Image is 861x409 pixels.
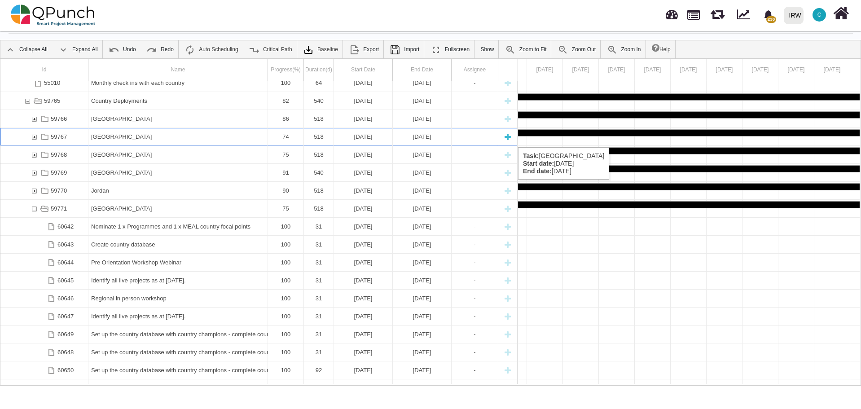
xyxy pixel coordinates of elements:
[271,254,301,271] div: 100
[0,110,518,128] div: Task: Albania Start date: 01-08-2024 End date: 31-12-2025
[501,110,514,128] div: New task
[0,128,88,145] div: 59767
[0,218,88,235] div: 60642
[91,146,265,163] div: [GEOGRAPHIC_DATA]
[393,182,452,199] div: 31-12-2025
[58,44,69,55] img: ic_expand_all_24.71e1805.png
[337,236,390,253] div: [DATE]
[454,272,495,289] div: -
[501,74,514,92] div: New task
[758,0,780,29] a: bell fill230
[88,110,268,128] div: Albania
[91,236,265,253] div: Create country database
[271,218,301,235] div: 100
[51,164,67,181] div: 59769
[501,290,514,307] div: New task
[271,164,301,181] div: 91
[349,44,360,55] img: ic_export_24.4e1404f.png
[337,92,390,110] div: [DATE]
[271,272,301,289] div: 100
[268,128,304,145] div: 74
[334,218,393,235] div: 01-08-2024
[764,10,773,20] svg: bell fill
[0,92,518,110] div: Task: Country Deployments Start date: 10-07-2024 End date: 31-12-2025
[91,110,265,128] div: [GEOGRAPHIC_DATA]
[553,40,600,58] a: Zoom Out
[426,40,474,58] a: Fullscreen
[393,379,452,397] div: 31-10-2024
[393,325,452,343] div: 31-08-2024
[452,254,498,271] div: -
[88,308,268,325] div: Identify all live projects as at 01-01-2024.
[393,200,452,217] div: 31-12-2025
[452,272,498,289] div: -
[268,164,304,181] div: 91
[760,7,776,23] div: Notification
[558,44,568,55] img: ic_zoom_out.687aa02.png
[53,40,102,58] a: Expand All
[142,40,178,58] a: Redo
[0,325,88,343] div: 60649
[833,5,849,22] i: Home
[393,218,452,235] div: 31-08-2024
[271,146,301,163] div: 75
[268,236,304,253] div: 100
[602,40,646,58] a: Zoom In
[0,74,88,92] div: 55010
[304,254,334,271] div: 31
[304,59,334,81] div: Duration(d)
[303,44,314,55] img: klXqkY5+JZAPre7YVMJ69SE9vgHW7RkaA9STpDBCRd8F60lk8AdY5g6cgTfGkm3cV0d3FrcCHw7UyPBLKa18SAFZQOCAmAAAA...
[268,272,304,289] div: 100
[57,236,74,253] div: 60643
[334,236,393,253] div: 01-08-2024
[304,236,334,253] div: 31
[393,236,452,253] div: 31-08-2024
[304,182,334,199] div: 518
[393,254,452,271] div: 31-08-2024
[390,44,400,55] img: save.4d96896.png
[452,308,498,325] div: -
[88,272,268,289] div: Identify all live projects as at 01-01-2024.
[0,290,88,307] div: 60646
[51,128,67,145] div: 59767
[337,146,390,163] div: [DATE]
[0,254,518,272] div: Task: Pre Orientation Workshop Webinar Start date: 01-08-2024 End date: 31-08-2024
[304,164,334,181] div: 540
[88,325,268,343] div: Set up the country database with country champions - complete country implementation partners
[44,74,60,92] div: 55010
[393,146,452,163] div: 31-12-2025
[88,218,268,235] div: Nominate 1 x Programmes and 1 x MEAL country focal points
[307,128,331,145] div: 518
[501,272,514,289] div: New task
[501,308,514,325] div: New task
[0,343,518,361] div: Task: Set up the country database with country champions - complete country strategy themes - ind...
[180,40,242,58] a: Auto Scheduling
[109,44,119,55] img: ic_undo_24.4502e76.png
[334,308,393,325] div: 01-08-2024
[51,200,67,217] div: 59771
[0,290,518,308] div: Task: Regional in person workshop Start date: 01-08-2024 End date: 31-08-2024
[334,200,393,217] div: 01-08-2024
[452,325,498,343] div: -
[0,272,518,290] div: Task: Identify all live projects as at 01-01-2024. Start date: 01-08-2024 End date: 31-08-2024
[304,110,334,128] div: 518
[91,290,265,307] div: Regional in person workshop
[0,110,88,128] div: 59766
[607,44,618,55] img: ic_zoom_in.48fceee.png
[0,74,518,92] div: Task: Monthly check ins with each country Start date: 01-11-2024 End date: 03-01-2025
[88,164,268,181] div: Iraq
[0,182,88,199] div: 59770
[334,59,393,81] div: Start Date
[304,200,334,217] div: 518
[454,218,495,235] div: -
[337,164,390,181] div: [DATE]
[780,0,807,30] a: IRW
[249,44,259,55] img: ic_critical_path_24.b7f2986.png
[91,164,265,181] div: [GEOGRAPHIC_DATA]
[88,74,268,92] div: Monthly check ins with each country
[334,164,393,181] div: 10-07-2024
[91,182,265,199] div: Jordan
[395,164,448,181] div: [DATE]
[518,147,609,180] div: [GEOGRAPHIC_DATA] [DATE] [DATE]
[0,218,518,236] div: Task: Nominate 1 x Programmes and 1 x MEAL country focal points Start date: 01-08-2024 End date: ...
